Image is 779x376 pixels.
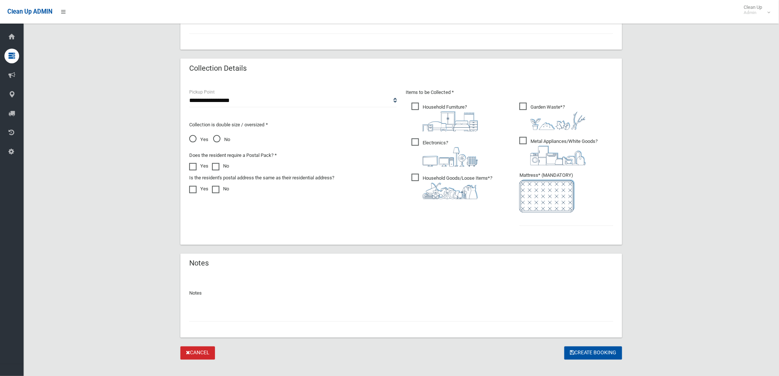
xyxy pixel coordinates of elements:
[423,183,478,199] img: b13cc3517677393f34c0a387616ef184.png
[406,88,613,97] p: Items to be Collected *
[531,104,586,130] i: ?
[412,174,492,199] span: Household Goods/Loose Items*
[531,138,598,165] i: ?
[180,347,215,360] a: Cancel
[189,162,208,171] label: Yes
[189,151,277,160] label: Does the resident require a Postal Pack? *
[189,185,208,193] label: Yes
[7,8,52,15] span: Clean Up ADMIN
[740,4,770,15] span: Clean Up
[744,10,762,15] small: Admin
[531,112,586,130] img: 4fd8a5c772b2c999c83690221e5242e0.png
[564,347,622,360] button: Create Booking
[423,104,478,131] i: ?
[531,146,586,165] img: 36c1b0289cb1767239cdd3de9e694f19.png
[519,172,613,212] span: Mattress* (MANDATORY)
[423,112,478,131] img: aa9efdbe659d29b613fca23ba79d85cb.png
[212,162,229,171] label: No
[189,289,613,298] p: Notes
[189,173,334,182] label: Is the resident's postal address the same as their residential address?
[212,185,229,193] label: No
[519,137,598,165] span: Metal Appliances/White Goods
[189,135,208,144] span: Yes
[213,135,230,144] span: No
[412,103,478,131] span: Household Furniture
[412,138,478,167] span: Electronics
[189,120,397,129] p: Collection is double size / oversized *
[423,140,478,167] i: ?
[519,180,575,212] img: e7408bece873d2c1783593a074e5cb2f.png
[519,103,586,130] span: Garden Waste*
[180,256,218,271] header: Notes
[423,175,492,199] i: ?
[423,147,478,167] img: 394712a680b73dbc3d2a6a3a7ffe5a07.png
[180,61,255,75] header: Collection Details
